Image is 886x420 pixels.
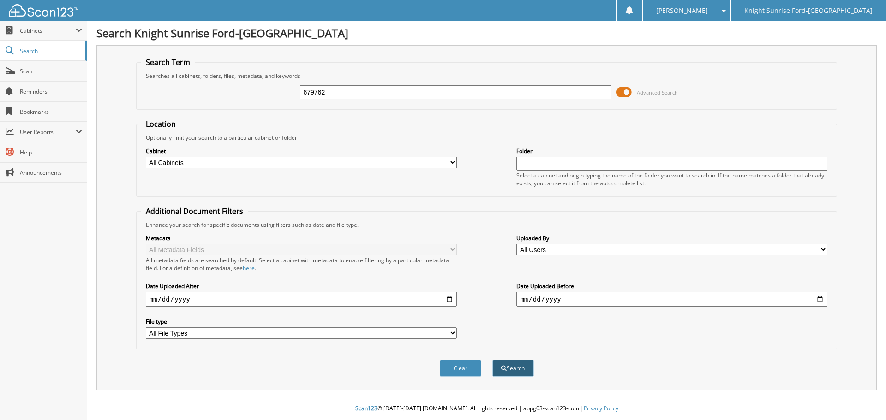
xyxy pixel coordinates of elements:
[355,404,377,412] span: Scan123
[20,148,82,156] span: Help
[516,172,827,187] div: Select a cabinet and begin typing the name of the folder you want to search in. If the name match...
[87,397,886,420] div: © [DATE]-[DATE] [DOMAIN_NAME]. All rights reserved | appg03-scan123-com |
[440,360,481,377] button: Clear
[141,221,832,229] div: Enhance your search for specific documents using filters such as date and file type.
[20,67,82,75] span: Scan
[516,292,827,307] input: end
[146,292,457,307] input: start
[146,318,457,325] label: File type
[516,234,827,242] label: Uploaded By
[20,108,82,116] span: Bookmarks
[141,206,248,216] legend: Additional Document Filters
[20,47,81,55] span: Search
[141,119,180,129] legend: Location
[20,27,76,35] span: Cabinets
[243,264,255,272] a: here
[20,169,82,177] span: Announcements
[516,282,827,290] label: Date Uploaded Before
[146,147,457,155] label: Cabinet
[516,147,827,155] label: Folder
[656,8,708,13] span: [PERSON_NAME]
[20,128,76,136] span: User Reports
[492,360,534,377] button: Search
[840,376,886,420] iframe: Chat Widget
[146,234,457,242] label: Metadata
[584,404,618,412] a: Privacy Policy
[20,88,82,95] span: Reminders
[744,8,873,13] span: Knight Sunrise Ford-[GEOGRAPHIC_DATA]
[141,72,832,80] div: Searches all cabinets, folders, files, metadata, and keywords
[146,282,457,290] label: Date Uploaded After
[141,57,195,67] legend: Search Term
[146,256,457,272] div: All metadata fields are searched by default. Select a cabinet with metadata to enable filtering b...
[637,89,678,96] span: Advanced Search
[9,4,78,17] img: scan123-logo-white.svg
[141,134,832,142] div: Optionally limit your search to a particular cabinet or folder
[96,25,877,41] h1: Search Knight Sunrise Ford-[GEOGRAPHIC_DATA]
